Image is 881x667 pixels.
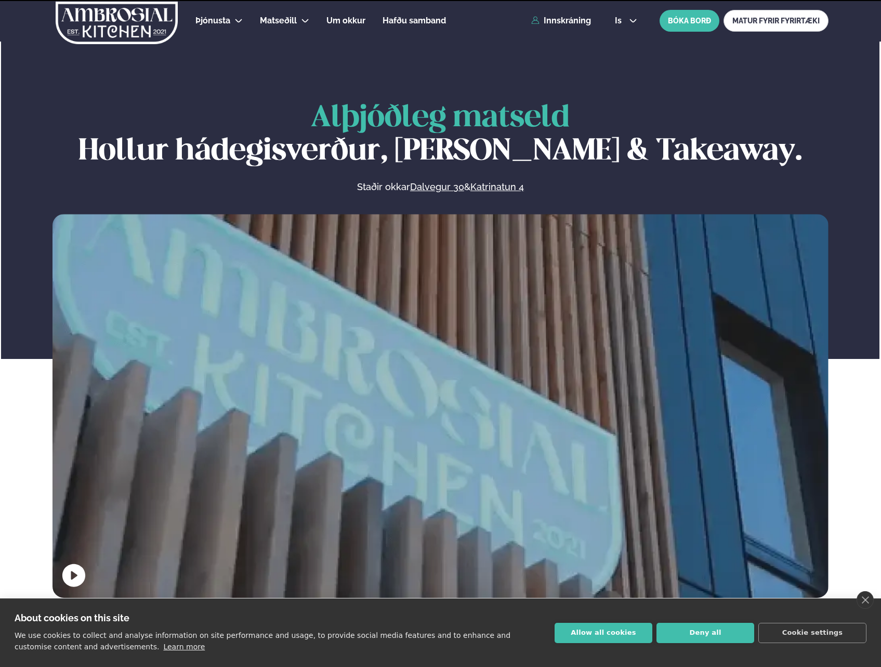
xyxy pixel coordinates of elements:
[15,631,510,651] p: We use cookies to collect and analyse information on site performance and usage, to provide socia...
[857,591,874,609] a: close
[52,102,829,168] h1: Hollur hádegisverður, [PERSON_NAME] & Takeaway.
[260,15,297,27] a: Matseðill
[260,16,297,25] span: Matseðill
[660,10,719,32] button: BÓKA BORÐ
[163,643,205,651] a: Learn more
[383,16,446,25] span: Hafðu samband
[383,15,446,27] a: Hafðu samband
[724,10,829,32] a: MATUR FYRIR FYRIRTÆKI
[195,15,230,27] a: Þjónusta
[470,181,524,193] a: Katrinatun 4
[758,623,866,643] button: Cookie settings
[195,16,230,25] span: Þjónusta
[656,623,754,643] button: Deny all
[326,15,365,27] a: Um okkur
[410,181,464,193] a: Dalvegur 30
[15,612,129,623] strong: About cookies on this site
[311,104,570,132] span: Alþjóðleg matseld
[531,16,591,25] a: Innskráning
[615,17,625,25] span: is
[55,2,179,44] img: logo
[244,181,637,193] p: Staðir okkar &
[326,16,365,25] span: Um okkur
[607,17,646,25] button: is
[555,623,652,643] button: Allow all cookies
